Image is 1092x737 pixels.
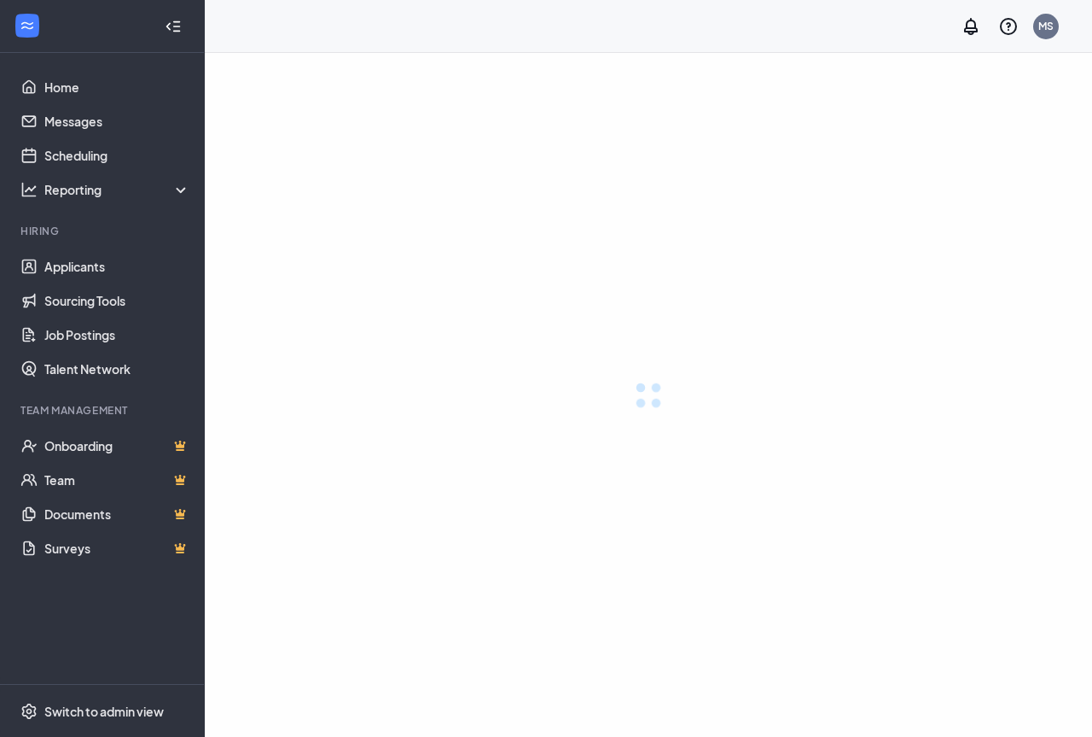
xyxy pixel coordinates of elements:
[44,181,191,198] div: Reporting
[1038,19,1054,33] div: MS
[165,18,182,35] svg: Collapse
[20,403,187,418] div: Team Management
[44,497,190,531] a: DocumentsCrown
[44,703,164,720] div: Switch to admin view
[44,429,190,463] a: OnboardingCrown
[44,284,190,318] a: Sourcing Tools
[961,16,981,37] svg: Notifications
[998,16,1019,37] svg: QuestionInfo
[44,104,190,138] a: Messages
[20,224,187,238] div: Hiring
[44,463,190,497] a: TeamCrown
[44,70,190,104] a: Home
[20,703,38,720] svg: Settings
[44,531,190,565] a: SurveysCrown
[19,17,36,34] svg: WorkstreamLogo
[44,138,190,173] a: Scheduling
[44,352,190,386] a: Talent Network
[20,181,38,198] svg: Analysis
[44,249,190,284] a: Applicants
[44,318,190,352] a: Job Postings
